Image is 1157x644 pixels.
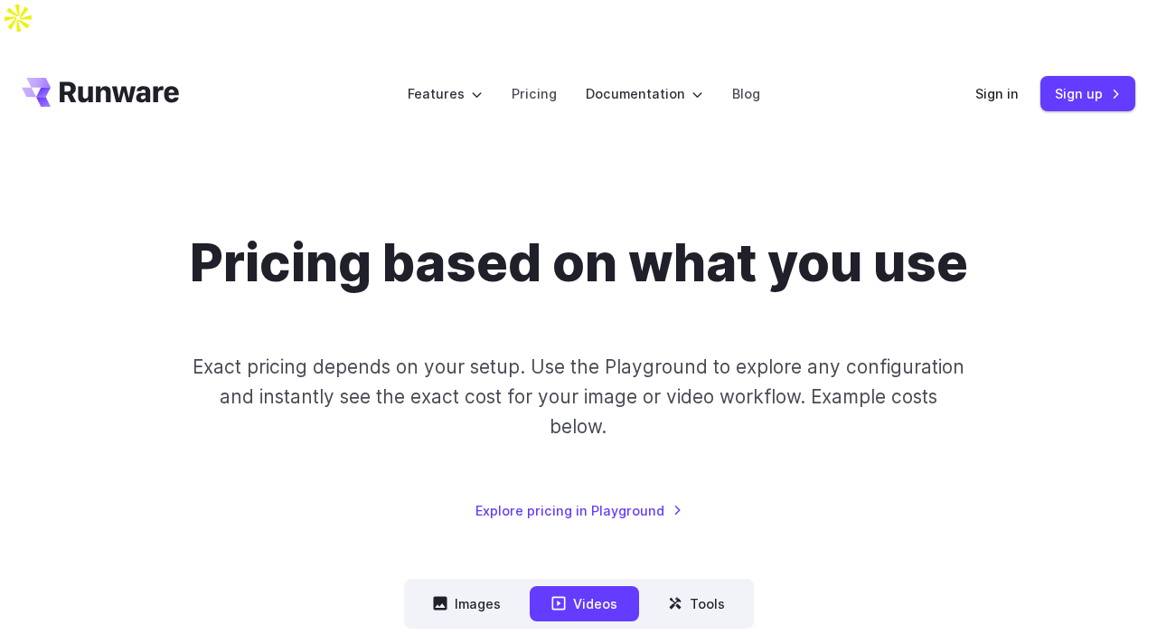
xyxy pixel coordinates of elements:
a: Explore pricing in Playground [475,500,682,521]
label: Features [408,83,483,104]
h1: Pricing based on what you use [190,232,968,294]
button: Tools [646,586,747,621]
a: Go to / [22,78,179,107]
a: Blog [732,83,760,104]
a: Pricing [512,83,557,104]
p: Exact pricing depends on your setup. Use the Playground to explore any configuration and instantl... [189,352,968,442]
a: Sign up [1040,76,1135,111]
a: Sign in [975,83,1019,104]
button: Images [411,586,522,621]
label: Documentation [586,83,703,104]
button: Videos [530,586,639,621]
